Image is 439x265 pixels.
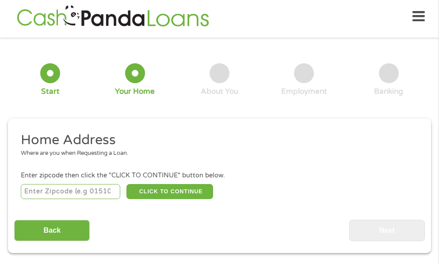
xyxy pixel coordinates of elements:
[21,171,418,181] div: Enter zipcode then click the "CLICK TO CONTINUE" button below.
[281,87,327,96] div: Employment
[14,4,211,29] img: GetLoanNow Logo
[21,131,412,149] h2: Home Address
[115,87,155,96] div: Your Home
[126,184,213,199] button: CLICK TO CONTINUE
[21,149,412,158] div: Where are you when Requesting a Loan.
[201,87,238,96] div: About You
[41,87,60,96] div: Start
[21,184,120,199] input: Enter Zipcode (e.g 01510)
[349,220,425,242] input: Next
[14,220,90,242] input: Back
[374,87,403,96] div: Banking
